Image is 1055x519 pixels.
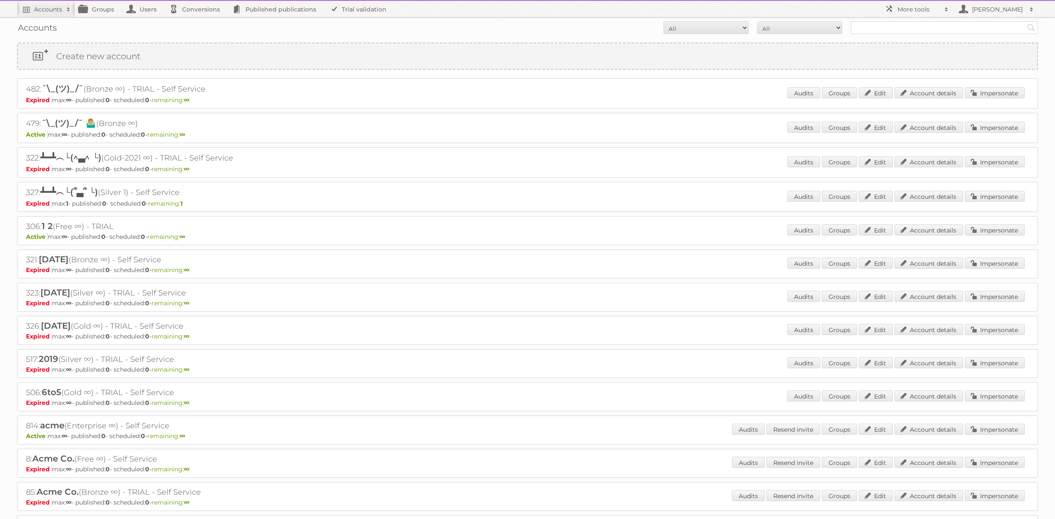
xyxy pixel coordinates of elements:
[859,424,893,435] a: Edit
[859,291,893,302] a: Edit
[881,1,953,17] a: More tools
[895,291,963,302] a: Account details
[42,387,61,397] span: 6to5
[859,324,893,335] a: Edit
[141,432,145,440] strong: 0
[822,224,857,235] a: Groups
[17,1,75,17] a: Accounts
[106,399,110,407] strong: 0
[970,5,1025,14] h2: [PERSON_NAME]
[75,1,123,17] a: Groups
[102,200,106,207] strong: 0
[822,87,857,98] a: Groups
[26,399,52,407] span: Expired
[26,221,324,232] h2: 306: (Free ∞) - TRIAL
[26,333,52,340] span: Expired
[26,453,324,465] h2: 8: (Free ∞) - Self Service
[766,490,820,501] a: Resend invite
[145,96,149,104] strong: 0
[26,465,52,473] span: Expired
[40,287,70,298] span: [DATE]
[822,122,857,133] a: Groups
[859,457,893,468] a: Edit
[859,156,893,167] a: Edit
[145,465,149,473] strong: 0
[66,366,71,373] strong: ∞
[965,490,1025,501] a: Impersonate
[26,354,324,365] h2: 517: (Silver ∞) - TRIAL - Self Service
[26,131,1029,138] p: max: - published: - scheduled: -
[895,390,963,401] a: Account details
[184,266,189,274] strong: ∞
[732,457,765,468] a: Audits
[148,200,183,207] span: remaining:
[62,233,67,241] strong: ∞
[26,387,324,398] h2: 506: (Gold ∞) - TRIAL - Self Service
[145,299,149,307] strong: 0
[859,490,893,501] a: Edit
[965,224,1025,235] a: Impersonate
[145,399,149,407] strong: 0
[184,299,189,307] strong: ∞
[26,152,324,164] h2: 322: (Gold-2021 ∞) - TRIAL - Self Service
[66,399,71,407] strong: ∞
[822,490,857,501] a: Groups
[106,165,110,173] strong: 0
[106,299,110,307] strong: 0
[147,131,185,138] span: remaining:
[180,131,185,138] strong: ∞
[184,366,189,373] strong: ∞
[66,266,71,274] strong: ∞
[145,366,149,373] strong: 0
[101,131,106,138] strong: 0
[40,152,101,163] span: ┻━┻︵└(^▃^ └)
[1025,21,1038,34] input: Search
[184,465,189,473] strong: ∞
[26,96,52,104] span: Expired
[895,490,963,501] a: Account details
[184,333,189,340] strong: ∞
[953,1,1038,17] a: [PERSON_NAME]
[787,258,820,269] a: Audits
[895,87,963,98] a: Account details
[732,424,765,435] a: Audits
[180,233,185,241] strong: ∞
[965,324,1025,335] a: Impersonate
[26,432,1029,440] p: max: - published: - scheduled: -
[145,499,149,506] strong: 0
[66,96,71,104] strong: ∞
[859,258,893,269] a: Edit
[32,453,74,464] span: Acme Co.
[66,200,68,207] strong: 1
[26,366,52,373] span: Expired
[141,131,145,138] strong: 0
[229,1,325,17] a: Published publications
[26,96,1029,104] p: max: - published: - scheduled: -
[106,366,110,373] strong: 0
[965,291,1025,302] a: Impersonate
[142,200,146,207] strong: 0
[766,457,820,468] a: Resend invite
[152,499,189,506] span: remaining:
[152,366,189,373] span: remaining:
[787,291,820,302] a: Audits
[787,324,820,335] a: Audits
[895,258,963,269] a: Account details
[965,156,1025,167] a: Impersonate
[26,266,1029,274] p: max: - published: - scheduled: -
[732,490,765,501] a: Audits
[101,233,106,241] strong: 0
[18,43,1037,69] a: Create new account
[859,390,893,401] a: Edit
[66,499,71,506] strong: ∞
[325,1,395,17] a: Trial validation
[152,266,189,274] span: remaining:
[26,131,48,138] span: Active
[37,487,79,497] span: Acme Co.
[106,96,110,104] strong: 0
[822,156,857,167] a: Groups
[34,5,62,14] h2: Accounts
[26,399,1029,407] p: max: - published: - scheduled: -
[152,96,189,104] span: remaining:
[41,321,71,331] span: [DATE]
